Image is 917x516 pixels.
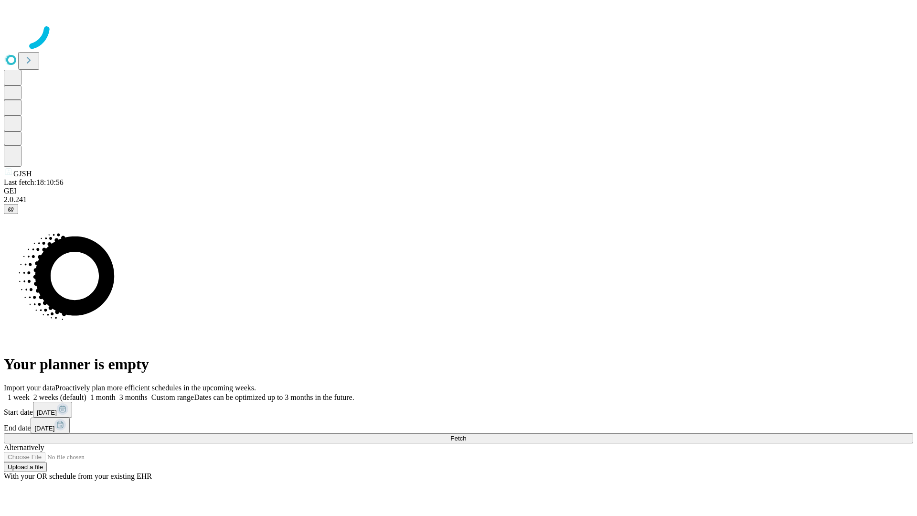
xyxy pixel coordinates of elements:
[4,418,913,433] div: End date
[119,393,148,401] span: 3 months
[4,433,913,443] button: Fetch
[4,472,152,480] span: With your OR schedule from your existing EHR
[4,462,47,472] button: Upload a file
[151,393,194,401] span: Custom range
[90,393,116,401] span: 1 month
[34,425,54,432] span: [DATE]
[13,170,32,178] span: GJSH
[33,402,72,418] button: [DATE]
[450,435,466,442] span: Fetch
[37,409,57,416] span: [DATE]
[4,204,18,214] button: @
[31,418,70,433] button: [DATE]
[194,393,354,401] span: Dates can be optimized up to 3 months in the future.
[4,178,64,186] span: Last fetch: 18:10:56
[33,393,86,401] span: 2 weeks (default)
[8,205,14,213] span: @
[55,384,256,392] span: Proactively plan more efficient schedules in the upcoming weeks.
[4,187,913,195] div: GEI
[4,384,55,392] span: Import your data
[4,402,913,418] div: Start date
[8,393,30,401] span: 1 week
[4,443,44,451] span: Alternatively
[4,195,913,204] div: 2.0.241
[4,355,913,373] h1: Your planner is empty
